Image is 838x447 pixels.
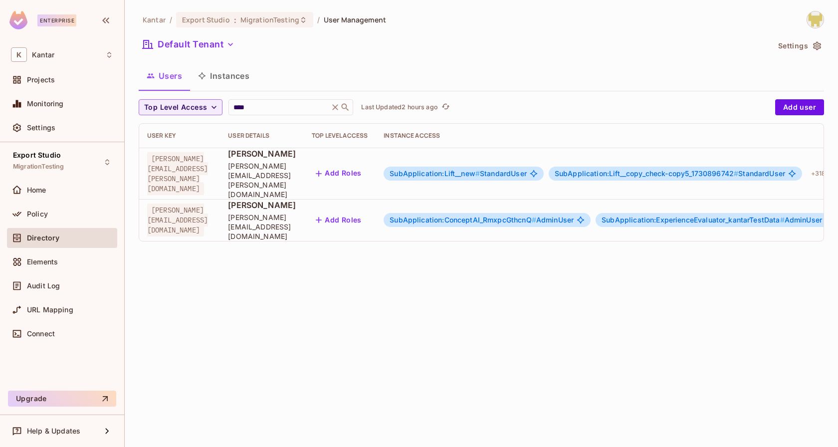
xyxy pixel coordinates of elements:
[775,99,824,115] button: Add user
[602,216,822,224] span: AdminUser
[555,169,738,178] span: SubApplication:Lift__copy_check-copy5_1730896742
[438,101,452,113] span: Click to refresh data
[190,63,257,88] button: Instances
[228,132,296,140] div: User Details
[13,163,64,171] span: MigrationTesting
[390,169,480,178] span: SubApplication:Lift__new
[317,15,320,24] li: /
[147,204,208,236] span: [PERSON_NAME][EMAIL_ADDRESS][DOMAIN_NAME]
[182,15,230,24] span: Export Studio
[27,282,60,290] span: Audit Log
[37,14,76,26] div: Enterprise
[228,200,296,211] span: [PERSON_NAME]
[807,166,830,182] div: + 318
[13,151,61,159] span: Export Studio
[390,170,527,178] span: StandardUser
[240,15,299,24] span: MigrationTesting
[147,152,208,195] span: [PERSON_NAME][EMAIL_ADDRESS][PERSON_NAME][DOMAIN_NAME]
[143,15,166,24] span: the active workspace
[144,101,207,114] span: Top Level Access
[312,212,366,228] button: Add Roles
[807,11,824,28] img: Girishankar.VP@kantar.com
[11,47,27,62] span: K
[324,15,386,24] span: User Management
[532,216,536,224] span: #
[390,216,536,224] span: SubApplication:ConceptAI_RmxpcGthcnQ
[27,306,73,314] span: URL Mapping
[555,170,785,178] span: StandardUser
[312,166,366,182] button: Add Roles
[361,103,437,111] p: Last Updated 2 hours ago
[228,161,296,199] span: [PERSON_NAME][EMAIL_ADDRESS][PERSON_NAME][DOMAIN_NAME]
[27,210,48,218] span: Policy
[734,169,738,178] span: #
[312,132,368,140] div: Top Level Access
[139,99,222,115] button: Top Level Access
[602,216,785,224] span: SubApplication:ExperienceEvaluator_kantarTestData
[139,63,190,88] button: Users
[228,148,296,159] span: [PERSON_NAME]
[27,124,55,132] span: Settings
[27,76,55,84] span: Projects
[27,186,46,194] span: Home
[441,102,450,112] span: refresh
[780,216,785,224] span: #
[233,16,237,24] span: :
[139,36,238,52] button: Default Tenant
[440,101,452,113] button: refresh
[147,132,212,140] div: User Key
[475,169,480,178] span: #
[27,258,58,266] span: Elements
[170,15,172,24] li: /
[774,38,824,54] button: Settings
[390,216,574,224] span: AdminUser
[27,100,64,108] span: Monitoring
[9,11,27,29] img: SReyMgAAAABJRU5ErkJggg==
[27,234,59,242] span: Directory
[32,51,54,59] span: Workspace: Kantar
[27,330,55,338] span: Connect
[228,213,296,241] span: [PERSON_NAME][EMAIL_ADDRESS][DOMAIN_NAME]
